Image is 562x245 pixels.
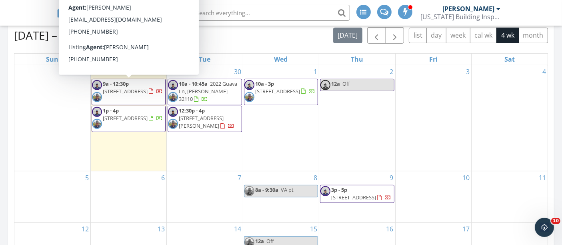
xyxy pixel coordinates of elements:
img: eugene_cusie_.jpg [168,107,178,117]
button: Next [386,27,404,44]
a: 9a - 12:30p [STREET_ADDRESS] [92,79,166,105]
a: Go to October 12, 2025 [80,223,90,235]
span: 10a - 10:45a [179,80,208,87]
div: [PERSON_NAME] [443,5,495,13]
img: resized_20200710_1241044.jpeg [244,92,254,102]
a: SPECTORA [56,11,145,28]
a: Go to October 10, 2025 [461,171,471,184]
button: week [446,28,470,43]
a: Go to September 28, 2025 [80,65,90,78]
a: 3p - 5p [STREET_ADDRESS] [331,186,391,201]
span: [STREET_ADDRESS] [255,88,300,95]
td: Go to October 3, 2025 [395,65,471,171]
td: Go to October 5, 2025 [14,171,90,222]
td: Go to October 1, 2025 [243,65,319,171]
a: Friday [428,54,439,65]
img: The Best Home Inspection Software - Spectora [56,4,74,22]
td: Go to October 6, 2025 [90,171,166,222]
a: 10a - 10:45a 2022 Guava Ln, [PERSON_NAME] 32110 [168,79,242,105]
a: Monday [120,54,138,65]
span: 1p - 4p [103,107,119,114]
span: [STREET_ADDRESS] [331,194,376,201]
a: 10a - 10:45a 2022 Guava Ln, [PERSON_NAME] 32110 [179,80,237,102]
img: eugene_cusie_.jpg [244,80,254,90]
a: Go to October 16, 2025 [385,223,395,235]
a: Go to October 4, 2025 [541,65,548,78]
button: [DATE] [333,28,362,43]
img: resized_20200710_1241044.jpeg [168,92,178,102]
img: eugene_cusie_.jpg [168,80,178,90]
span: 2022 Guava Ln, [PERSON_NAME] 32110 [179,80,237,102]
a: Go to October 17, 2025 [461,223,471,235]
img: resized_20200710_1241044.jpeg [92,119,102,129]
td: Go to October 9, 2025 [319,171,395,222]
td: Go to October 2, 2025 [319,65,395,171]
td: Go to October 4, 2025 [472,65,548,171]
a: Go to October 11, 2025 [537,171,548,184]
a: Go to September 29, 2025 [156,65,166,78]
a: 3p - 5p [STREET_ADDRESS] [320,185,394,203]
a: 1p - 4p [STREET_ADDRESS] [92,106,166,132]
button: day [426,28,446,43]
td: Go to October 10, 2025 [395,171,471,222]
a: Go to September 30, 2025 [232,65,243,78]
img: resized_20200710_1241044.jpeg [244,186,254,196]
a: Go to October 13, 2025 [156,223,166,235]
button: Previous [367,27,386,44]
td: Go to September 28, 2025 [14,65,90,171]
h2: [DATE] – [DATE] [14,27,95,43]
a: Go to October 7, 2025 [236,171,243,184]
a: Wednesday [272,54,289,65]
img: eugene_cusie_.jpg [92,107,102,117]
a: 10a - 3p [STREET_ADDRESS] [244,79,318,105]
span: Off [342,80,350,87]
span: 12:30p - 4p [179,107,205,114]
button: 4 wk [496,28,519,43]
img: resized_20200710_1241044.jpeg [168,119,178,129]
img: eugene_cusie_.jpg [320,186,330,196]
a: Go to October 15, 2025 [308,223,319,235]
a: Tuesday [198,54,212,65]
a: Sunday [44,54,60,65]
button: list [409,28,427,43]
span: [STREET_ADDRESS] [103,114,148,122]
a: Go to October 3, 2025 [464,65,471,78]
a: 12:30p - 4p [STREET_ADDRESS][PERSON_NAME] [168,106,242,132]
a: Go to October 8, 2025 [312,171,319,184]
img: eugene_cusie_.jpg [320,80,330,90]
span: 3p - 5p [331,186,347,193]
a: Saturday [503,54,516,65]
a: 9a - 12:30p [STREET_ADDRESS] [103,80,163,95]
td: Go to September 30, 2025 [167,65,243,171]
span: 8a - 9:30a [255,186,278,193]
a: 12:30p - 4p [STREET_ADDRESS][PERSON_NAME] [179,107,234,129]
a: Go to October 1, 2025 [312,65,319,78]
a: Go to October 14, 2025 [232,223,243,235]
a: 1p - 4p [STREET_ADDRESS] [103,107,163,122]
span: VA pt [281,186,294,193]
span: SPECTORA [80,4,145,21]
a: Go to October 5, 2025 [84,171,90,184]
span: 10 [551,218,560,224]
div: Florida Building Inspectorz [421,13,501,21]
span: Off [266,237,274,245]
span: 12a [331,80,340,87]
td: Go to October 7, 2025 [167,171,243,222]
a: Go to October 2, 2025 [388,65,395,78]
span: [STREET_ADDRESS][PERSON_NAME] [179,114,224,129]
button: month [518,28,548,43]
span: 9a - 12:30p [103,80,129,87]
td: Go to October 11, 2025 [472,171,548,222]
a: Go to October 9, 2025 [388,171,395,184]
td: Go to September 29, 2025 [90,65,166,171]
span: 12a [255,237,264,245]
a: Thursday [349,54,365,65]
iframe: Intercom live chat [535,218,554,237]
span: [STREET_ADDRESS] [103,88,148,95]
td: Go to October 8, 2025 [243,171,319,222]
a: Go to October 6, 2025 [160,171,166,184]
img: eugene_cusie_.jpg [92,80,102,90]
a: 10a - 3p [STREET_ADDRESS] [255,80,315,95]
img: resized_20200710_1241044.jpeg [92,92,102,102]
span: 10a - 3p [255,80,274,87]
